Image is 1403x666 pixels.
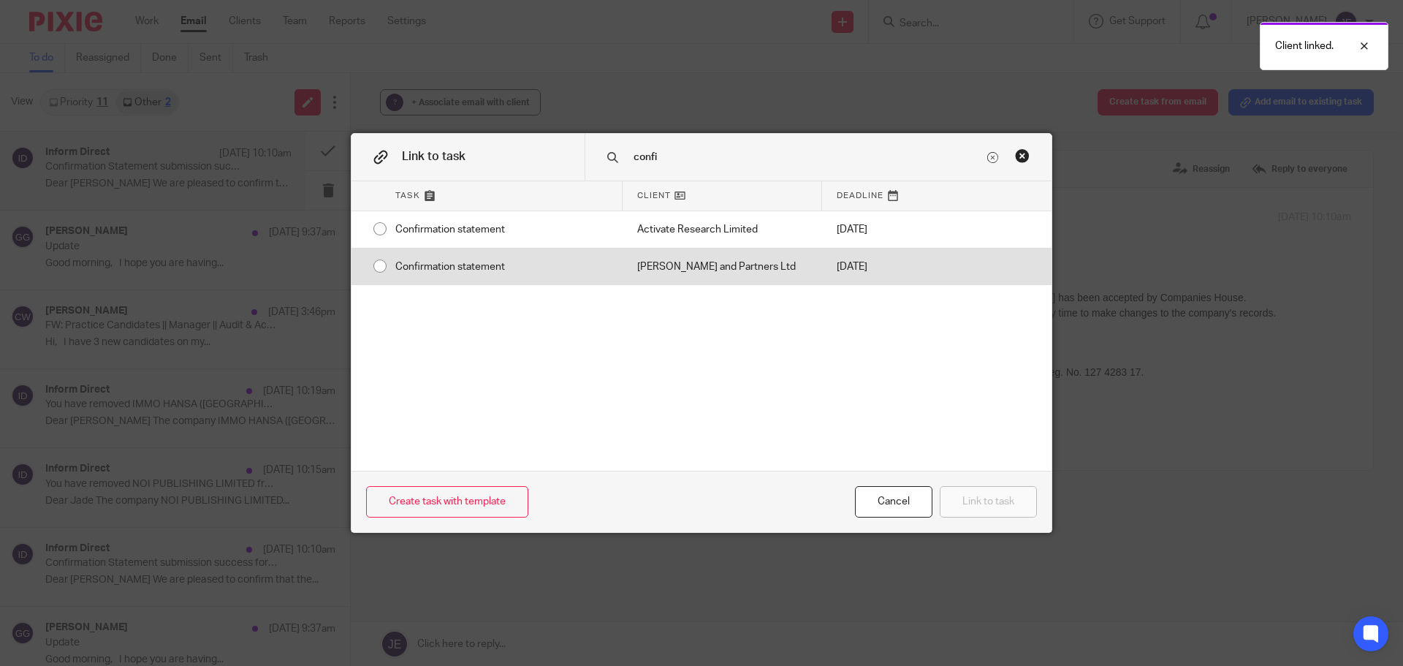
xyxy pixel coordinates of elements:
[837,189,883,202] span: Deadline
[623,249,822,285] div: Mark as done
[558,31,578,43] a: here
[359,75,414,87] a: 'Your Profile'
[637,189,671,202] span: Client
[623,211,822,248] div: Mark as done
[632,149,984,165] input: Search task name or client...
[366,486,528,518] a: Create task with template
[855,486,932,518] div: Close this dialog window
[822,249,937,285] div: [DATE]
[1275,39,1334,53] p: Client linked.
[1015,148,1030,163] div: Close this dialog window
[395,189,420,202] span: Task
[940,486,1037,518] button: Link to task
[381,249,623,285] div: Confirmation statement
[381,211,623,248] div: Confirmation statement
[402,151,465,162] span: Link to task
[822,211,937,248] div: [DATE]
